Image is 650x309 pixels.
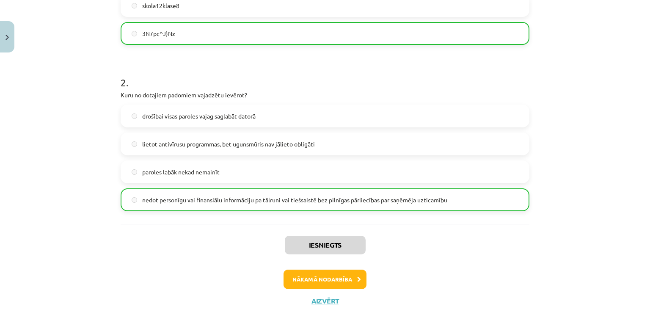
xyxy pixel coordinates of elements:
[6,35,9,40] img: icon-close-lesson-0947bae3869378f0d4975bcd49f059093ad1ed9edebbc8119c70593378902aed.svg
[142,1,179,10] span: skola12klase8
[132,113,137,119] input: drošībai visas paroles vajag saglabāt datorā
[121,62,529,88] h1: 2 .
[132,31,137,36] input: 3N7pc^J}Nz
[121,91,529,99] p: Kuru no dotajiem padomiem vajadzētu ievērot?
[132,197,137,203] input: nedot personīgu vai finansiālu informāciju pa tālruni vai tiešsaistē bez pilnīgas pārliecības par...
[142,196,447,204] span: nedot personīgu vai finansiālu informāciju pa tālruni vai tiešsaistē bez pilnīgas pārliecības par...
[142,140,315,149] span: lietot antivīrusu programmas, bet ugunsmūris nav jālieto obligāti
[142,29,175,38] span: 3N7pc^J}Nz
[132,3,137,8] input: skola12klase8
[284,270,366,289] button: Nākamā nodarbība
[132,141,137,147] input: lietot antivīrusu programmas, bet ugunsmūris nav jālieto obligāti
[142,168,220,177] span: paroles labāk nekad nemainīt
[132,169,137,175] input: paroles labāk nekad nemainīt
[309,297,341,305] button: Aizvērt
[142,112,256,121] span: drošībai visas paroles vajag saglabāt datorā
[285,236,366,254] button: Iesniegts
